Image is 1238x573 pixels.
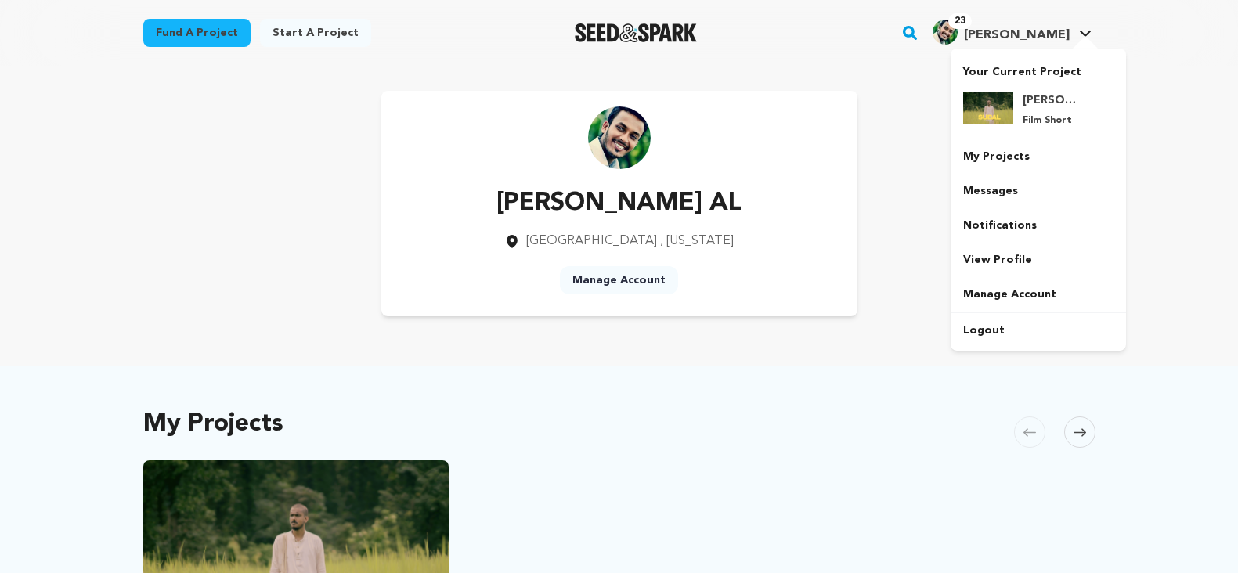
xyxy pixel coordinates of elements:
[963,92,1013,124] img: 07c5d885b4ed8020.png
[526,235,657,247] span: [GEOGRAPHIC_DATA]
[948,13,972,29] span: 23
[951,243,1126,277] a: View Profile
[143,19,251,47] a: Fund a project
[660,235,734,247] span: , [US_STATE]
[963,58,1113,139] a: Your Current Project [PERSON_NAME]- A Film About Music and [MEDICAL_DATA] Film Short
[951,313,1126,348] a: Logout
[575,23,698,42] img: Seed&Spark Logo Dark Mode
[260,19,371,47] a: Start a project
[1023,92,1079,108] h4: [PERSON_NAME]- A Film About Music and [MEDICAL_DATA]
[496,185,742,222] p: [PERSON_NAME] AL
[951,139,1126,174] a: My Projects
[963,58,1113,80] p: Your Current Project
[951,208,1126,243] a: Notifications
[933,20,1070,45] div: HASIB A.'s Profile
[560,266,678,294] a: Manage Account
[951,174,1126,208] a: Messages
[951,277,1126,312] a: Manage Account
[929,16,1095,49] span: HASIB A.'s Profile
[933,20,958,45] img: 6436c1d068c450c1.jpg
[1023,114,1079,127] p: Film Short
[575,23,698,42] a: Seed&Spark Homepage
[929,16,1095,45] a: HASIB A.'s Profile
[588,106,651,169] img: https://seedandspark-static.s3.us-east-2.amazonaws.com/images/User/002/284/032/medium/6436c1d068c...
[964,29,1070,41] span: [PERSON_NAME]
[143,413,283,435] h2: My Projects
